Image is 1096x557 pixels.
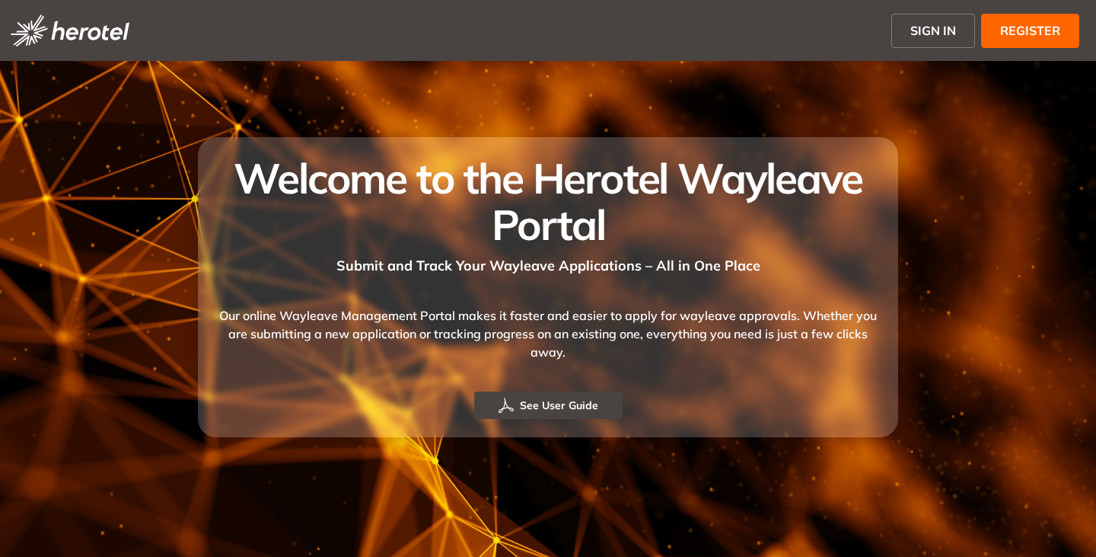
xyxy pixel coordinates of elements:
button: SIGN IN [891,14,975,48]
div: Submit and Track Your Wayleave Applications – All in One Place [216,248,880,276]
span: Welcome to the Herotel Wayleave Portal [234,152,862,251]
button: See User Guide [474,392,623,419]
div: Our online Wayleave Management Portal makes it faster and easier to apply for wayleave approvals.... [216,276,880,392]
span: REGISTER [1000,21,1060,40]
span: SIGN IN [910,21,956,40]
span: See User Guide [520,397,598,414]
img: logo [11,14,129,46]
button: REGISTER [981,14,1079,48]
